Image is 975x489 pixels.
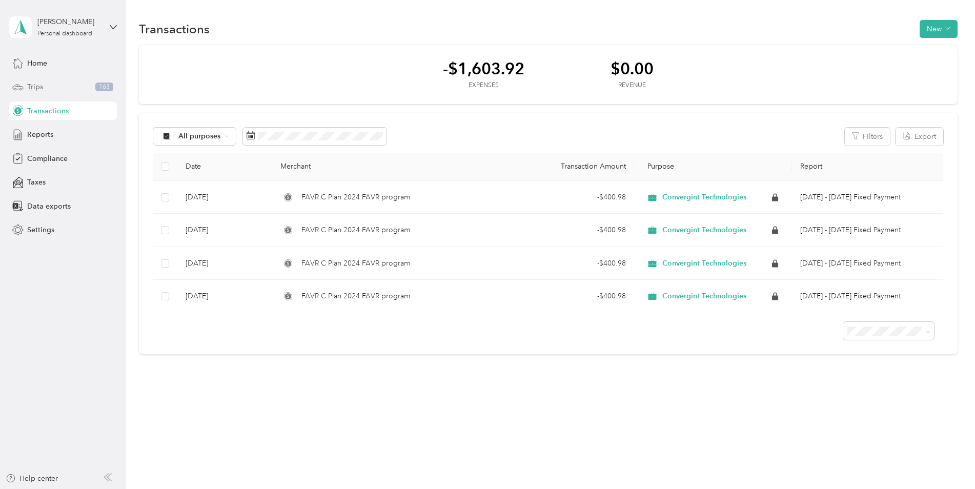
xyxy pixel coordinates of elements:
div: Personal dashboard [37,31,92,37]
span: Transactions [27,106,69,116]
span: Purpose [642,162,675,171]
td: [DATE] [177,214,272,247]
span: Trips [27,81,43,92]
div: Expenses [443,81,524,90]
td: Aug 1 - 31, 2025 Fixed Payment [792,214,943,247]
div: $0.00 [611,59,654,77]
button: Filters [845,128,890,146]
iframe: Everlance-gr Chat Button Frame [918,432,975,489]
td: Jun 1 - 30, 2025 Fixed Payment [792,280,943,313]
div: -$1,603.92 [443,59,524,77]
span: Reports [27,129,53,140]
span: FAVR C Plan 2024 FAVR program [301,258,410,269]
button: New [920,20,958,38]
td: Jul 1 - 31, 2025 Fixed Payment [792,247,943,280]
div: - $400.98 [506,225,626,236]
button: Export [896,128,943,146]
span: All purposes [178,133,221,140]
span: Compliance [27,153,68,164]
td: Sep 1 - 30, 2025 Fixed Payment [792,181,943,214]
h1: Transactions [139,24,210,34]
td: [DATE] [177,247,272,280]
td: [DATE] [177,181,272,214]
th: Date [177,153,272,181]
th: Report [792,153,943,181]
button: Help center [6,473,58,484]
span: Taxes [27,177,46,188]
div: - $400.98 [506,258,626,269]
span: Convergint Technologies [662,292,746,301]
div: - $400.98 [506,192,626,203]
span: Home [27,58,47,69]
th: Merchant [272,153,498,181]
span: FAVR C Plan 2024 FAVR program [301,192,410,203]
span: Convergint Technologies [662,193,746,202]
span: Data exports [27,201,71,212]
td: [DATE] [177,280,272,313]
div: Revenue [611,81,654,90]
span: FAVR C Plan 2024 FAVR program [301,225,410,236]
div: - $400.98 [506,291,626,302]
div: [PERSON_NAME] [37,16,101,27]
span: Convergint Technologies [662,226,746,235]
span: 163 [95,83,113,92]
span: Settings [27,225,54,235]
th: Transaction Amount [498,153,634,181]
span: Convergint Technologies [662,259,746,268]
span: FAVR C Plan 2024 FAVR program [301,291,410,302]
